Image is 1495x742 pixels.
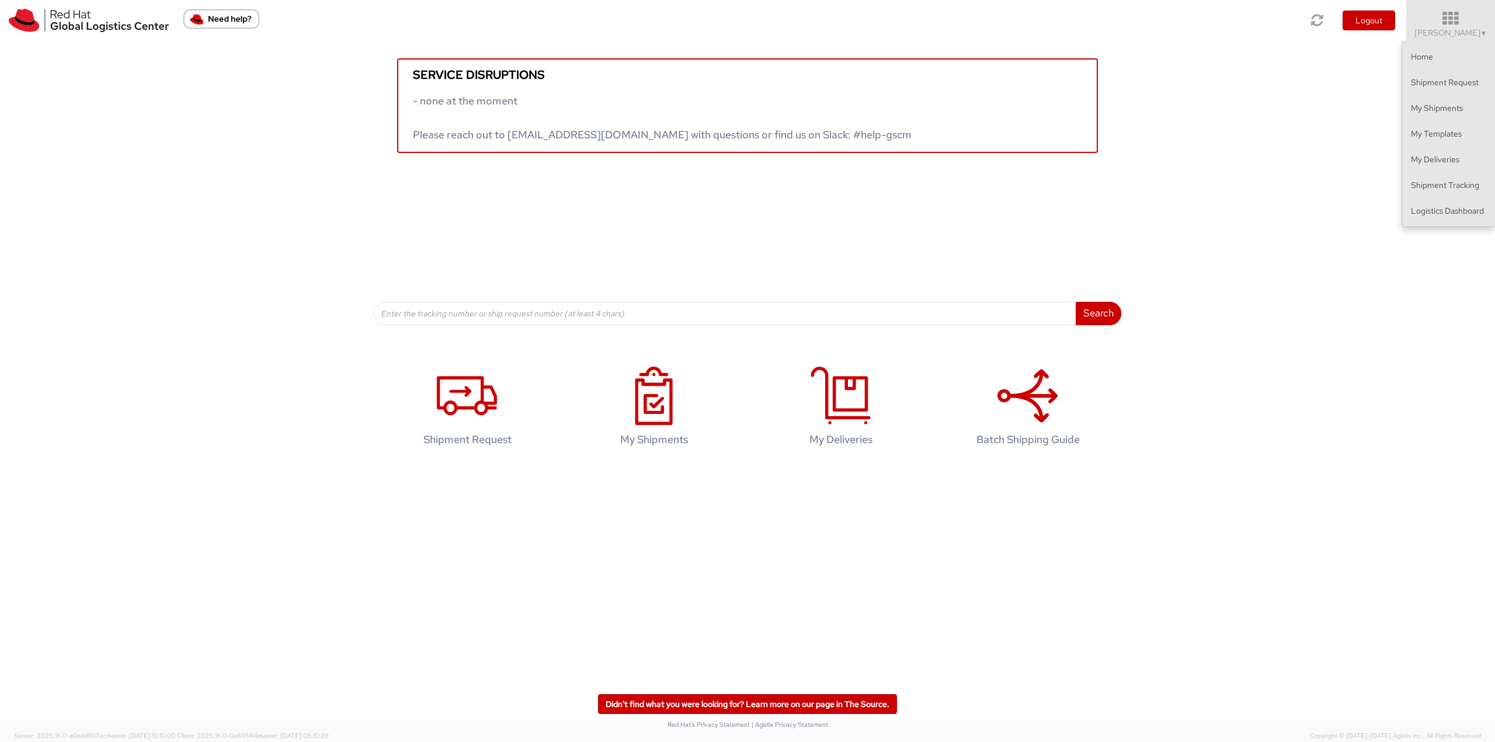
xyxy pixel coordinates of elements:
[1310,731,1481,741] span: Copyright © [DATE]-[DATE] Agistix Inc., All Rights Reserved
[9,9,169,32] img: rh-logistics-00dfa346123c4ec078e1.svg
[667,720,750,729] a: Red Hat's Privacy Statement
[106,731,175,740] span: master, [DATE] 10:10:00
[766,434,916,445] h4: My Deliveries
[413,68,1082,81] h5: Service disruptions
[1402,121,1495,147] a: My Templates
[177,731,329,740] span: Client: 2025.18.0-0e69584
[1402,44,1495,69] a: Home
[14,731,175,740] span: Server: 2025.18.0-a0edd1917ac
[1343,11,1395,30] button: Logout
[183,9,259,29] button: Need help?
[752,720,828,729] a: | Agistix Privacy Statement
[1076,302,1121,325] button: Search
[566,354,742,464] a: My Shipments
[1402,172,1495,198] a: Shipment Tracking
[598,694,897,714] a: Didn't find what you were looking for? Learn more on our page in The Source.
[952,434,1103,445] h4: Batch Shipping Guide
[579,434,729,445] h4: My Shipments
[413,94,912,141] span: - none at the moment Please reach out to [EMAIL_ADDRESS][DOMAIN_NAME] with questions or find us o...
[940,354,1115,464] a: Batch Shipping Guide
[374,302,1076,325] input: Enter the tracking number or ship request number (at least 4 chars)
[397,58,1098,153] a: Service disruptions - none at the moment Please reach out to [EMAIL_ADDRESS][DOMAIN_NAME] with qu...
[392,434,543,445] h4: Shipment Request
[258,731,329,740] span: master, [DATE] 08:10:29
[1480,29,1487,38] span: ▼
[1402,147,1495,172] a: My Deliveries
[1414,27,1487,38] span: [PERSON_NAME]
[1402,69,1495,95] a: Shipment Request
[380,354,555,464] a: Shipment Request
[1402,198,1495,224] a: Logistics Dashboard
[1402,95,1495,121] a: My Shipments
[753,354,929,464] a: My Deliveries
